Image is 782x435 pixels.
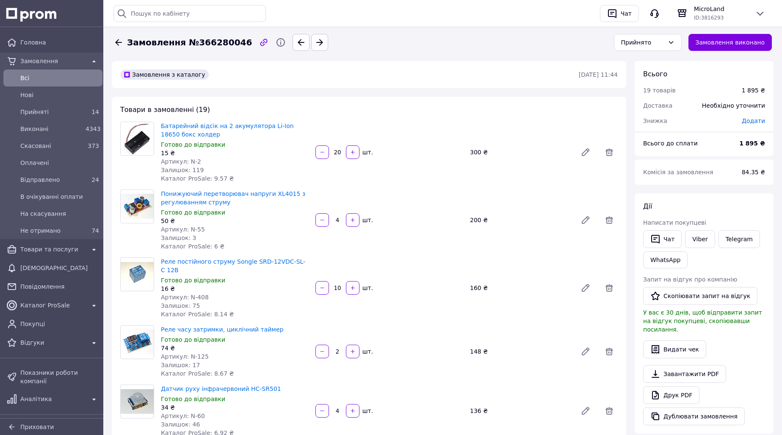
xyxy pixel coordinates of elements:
span: Нові [20,91,99,99]
span: [DEMOGRAPHIC_DATA] [20,264,99,272]
div: 300 ₴ [467,146,574,158]
button: Скопіювати запит на відгук [643,287,757,305]
div: 148 ₴ [467,346,574,357]
span: Готово до відправки [161,209,225,216]
img: Реле часу затримки, циклічний таймер [121,329,154,354]
div: 200 ₴ [467,214,574,226]
input: Пошук по кабінету [113,5,266,22]
a: Редагувати [577,279,594,296]
span: Залишок: 3 [161,234,196,241]
a: Редагувати [577,212,594,229]
div: 160 ₴ [467,282,574,294]
span: Оплачені [20,159,99,167]
div: Прийнято [621,38,664,47]
span: Всього [643,70,667,78]
span: Повідомлення [20,282,99,291]
span: 4343 [86,125,101,132]
span: Залишок: 119 [161,167,204,173]
span: Прийняті [20,108,82,116]
span: Покупці [20,320,99,328]
span: Головна [20,38,99,47]
span: 19 товарів [643,87,676,94]
div: Замовлення з каталогу [120,70,209,80]
span: Видалити [601,144,618,161]
span: Не отримано [20,226,82,235]
a: Батарейний відсік на 2 акумулятора Li-Ion 18650 бокс холдер [161,123,294,138]
span: Товари в замовленні (19) [120,106,210,114]
div: 1 895 ₴ [742,86,765,95]
span: 373 [88,142,99,149]
img: Понижуючий перетворювач напруги XL4015 з регулюванням струму [121,194,154,219]
span: В очікуванні оплати [20,192,99,201]
div: Необхідно уточнити [697,96,770,115]
span: Замовлення №366280046 [127,36,252,49]
img: Датчик руху інфрачервоний HC-SR501 [121,389,154,414]
button: Дублювати замовлення [643,407,745,425]
button: Чат [643,230,682,248]
img: Реле постійного струму Songle SRD-12VDC-SL-C 12В [121,262,154,287]
button: Замовлення виконано [688,34,772,51]
div: 50 ₴ [161,217,309,225]
span: MicroLand [694,5,748,13]
b: 1 895 ₴ [739,140,765,147]
span: Артикул: N-408 [161,294,209,301]
span: Відправлено [20,176,82,184]
span: Товари та послуги [20,245,86,254]
div: Чат [619,7,633,20]
a: Редагувати [577,402,594,419]
span: У вас є 30 днів, щоб відправити запит на відгук покупцеві, скопіювавши посилання. [643,309,762,333]
span: Запит на відгук про компанію [643,276,737,283]
span: Залишок: 75 [161,302,200,309]
span: Додати [742,117,765,124]
span: Доставка [643,102,672,109]
span: Написати покупцеві [643,219,706,226]
span: На скасування [20,209,99,218]
span: Приховати [20,424,54,430]
span: Всього до сплати [643,140,698,147]
span: Дії [643,202,652,210]
span: Готово до відправки [161,141,225,148]
div: шт. [360,216,374,224]
span: Залишок: 17 [161,362,200,368]
a: Завантажити PDF [643,365,726,383]
a: Редагувати [577,343,594,360]
span: Каталог ProSale: 6 ₴ [161,243,224,250]
span: Видалити [601,279,618,296]
div: шт. [360,148,374,156]
span: Замовлення [20,57,86,65]
a: Реле часу затримки, циклічний таймер [161,326,283,333]
span: Готово до відправки [161,336,225,343]
span: Видалити [601,212,618,229]
span: Артикул: N-60 [161,413,205,419]
span: Видалити [601,343,618,360]
span: Виконані [20,125,82,133]
span: Всi [20,74,99,82]
span: 24 [91,176,99,183]
button: Видати чек [643,340,706,358]
a: Датчик руху інфрачервоний HC-SR501 [161,385,281,392]
a: Друк PDF [643,386,699,404]
span: Показники роботи компанії [20,368,99,385]
a: Редагувати [577,144,594,161]
span: 84.35 ₴ [742,169,765,176]
div: 34 ₴ [161,403,309,412]
span: 74 [91,227,99,234]
div: 15 ₴ [161,149,309,157]
span: Артикул: N-125 [161,353,209,360]
a: Реле постійного струму Songle SRD-12VDC-SL-C 12В [161,258,305,273]
span: Комісія за замовлення [643,169,713,176]
span: ID: 3816293 [694,15,724,21]
a: WhatsApp [643,251,688,268]
div: 136 ₴ [467,405,574,417]
span: Залишок: 46 [161,421,200,428]
a: Понижуючий перетворювач напруги XL4015 з регулюванням струму [161,190,305,206]
img: Батарейний відсік на 2 акумулятора Li-Ion 18650 бокс холдер [121,122,154,155]
span: Готово до відправки [161,396,225,402]
span: Аналітика [20,395,86,403]
button: Чат [600,5,639,22]
div: шт. [360,347,374,356]
div: 16 ₴ [161,284,309,293]
span: Видалити [601,402,618,419]
div: шт. [360,284,374,292]
div: шт. [360,407,374,415]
